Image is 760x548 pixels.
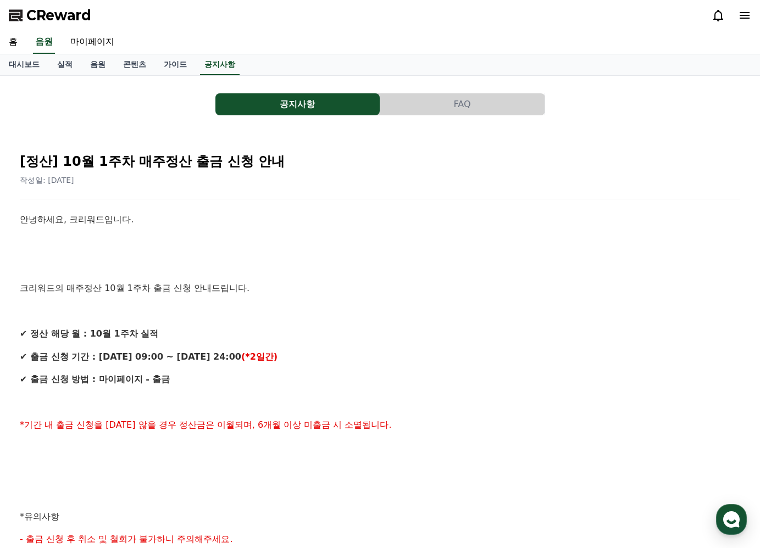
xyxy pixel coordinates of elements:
a: 음원 [81,54,114,75]
a: 실적 [48,54,81,75]
p: 안녕하세요, 크리워드입니다. [20,213,740,227]
a: 공지사항 [215,93,380,115]
a: 음원 [33,31,55,54]
span: 작성일: [DATE] [20,176,74,184]
a: CReward [9,7,91,24]
p: 크리워드의 매주정산 10월 1주차 출금 신청 안내드립니다. [20,281,740,295]
span: *유의사항 [20,511,59,522]
strong: ✔ 출금 신청 방법 : 마이페이지 - 출금 [20,374,170,384]
span: *기간 내 출금 신청을 [DATE] 않을 경우 정산금은 이월되며, 6개월 이상 미출금 시 소멸됩니다. [20,420,392,430]
strong: ✔ 정산 해당 월 : 10월 1주차 실적 [20,328,158,339]
h2: [정산] 10월 1주차 매주정산 출금 신청 안내 [20,153,740,170]
strong: (*2일간) [241,351,278,362]
a: 가이드 [155,54,196,75]
button: 공지사항 [215,93,380,115]
strong: ✔ 출금 신청 기간 : [DATE] 09:00 ~ [DATE] 24:00 [20,351,241,362]
button: FAQ [380,93,545,115]
span: - 출금 신청 후 취소 및 철회가 불가하니 주의해주세요. [20,534,233,544]
a: 콘텐츠 [114,54,155,75]
span: CReward [26,7,91,24]
a: 마이페이지 [62,31,123,54]
a: 공지사항 [200,54,240,75]
a: FAQ [380,93,545,115]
